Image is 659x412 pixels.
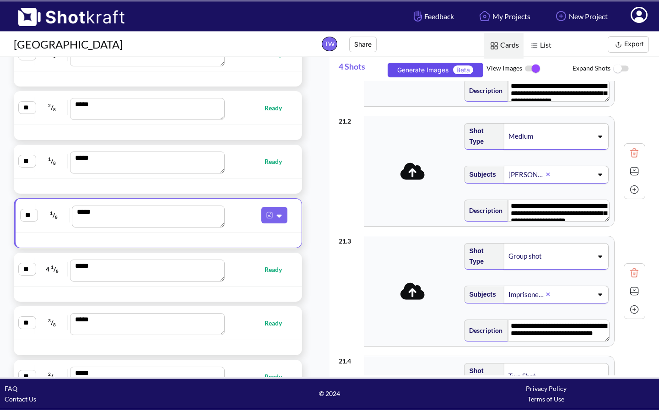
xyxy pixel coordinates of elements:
span: 2 [48,371,51,377]
img: Pdf Icon [264,209,275,221]
span: Beta [453,65,473,74]
div: Imprisoned women [508,288,546,301]
div: [PERSON_NAME] [508,168,546,181]
div: Group shot [508,250,553,262]
img: Trash Icon [627,146,641,160]
span: TW [322,37,337,51]
img: Home Icon [477,8,492,24]
span: Ready [265,156,291,167]
span: Shot Type [465,363,499,389]
span: 1 [51,264,54,270]
span: 8 [56,268,59,274]
button: Generate ImagesBeta [388,63,483,77]
span: Shot Type [465,244,499,269]
a: FAQ [5,385,17,392]
span: Description [465,323,502,338]
span: 3 [48,318,51,323]
img: Expand Icon [627,164,641,178]
img: Add Icon [553,8,569,24]
img: Add Icon [627,303,641,316]
span: Cards [484,33,524,59]
div: Two Shot [508,370,553,382]
span: Subjects [465,167,496,182]
span: 8 [55,214,58,220]
span: © 2024 [221,388,438,399]
span: Ready [265,264,291,275]
span: 4 Shots [339,57,384,81]
span: Ready [265,318,291,328]
div: 21 . 2 [339,111,359,126]
a: My Projects [470,4,537,28]
span: View Images [486,59,573,78]
img: Hand Icon [411,8,424,24]
span: 1 [50,210,53,216]
span: Feedback [411,11,454,22]
img: List Icon [528,40,540,52]
div: 21 . 4 [339,351,359,366]
button: Share [349,37,377,52]
span: / [37,369,68,384]
div: Medium [508,130,553,142]
span: Subjects [465,287,496,302]
span: 8 [53,160,56,166]
div: Terms of Use [438,394,654,404]
button: Export [608,36,649,53]
img: Card Icon [488,40,500,52]
a: Contact Us [5,395,36,403]
span: / [37,315,68,330]
span: Ready [265,371,291,382]
span: Ready [265,103,291,113]
img: Export Icon [613,39,624,50]
span: Description [465,203,502,218]
span: 4 / [37,262,68,276]
img: Trash Icon [627,266,641,280]
img: Add Icon [627,183,641,196]
span: / [38,208,70,222]
div: Privacy Policy [438,383,654,394]
span: 8 [53,375,56,381]
span: 8 [53,107,56,112]
a: New Project [546,4,615,28]
div: 21 . 3 [339,231,359,246]
span: / [37,100,68,115]
span: Expand Shots [573,59,659,79]
img: ToggleOn Icon [522,59,543,78]
span: Description [465,83,502,98]
img: ToggleOff Icon [610,59,631,79]
span: / [37,154,68,168]
span: 2 [48,103,51,108]
span: Shot Type [465,124,499,149]
span: List [524,33,556,59]
img: Expand Icon [627,284,641,298]
span: 8 [53,322,56,327]
span: 1 [48,156,51,162]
